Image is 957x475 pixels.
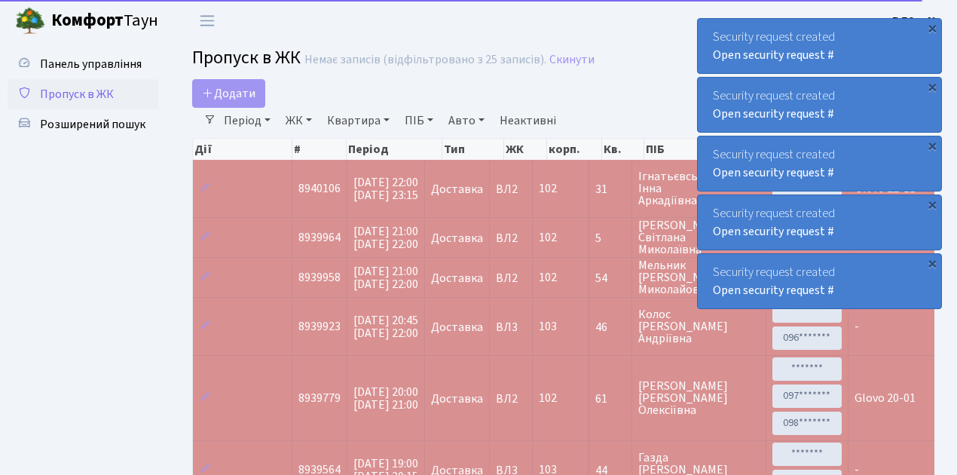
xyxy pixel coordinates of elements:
[298,230,341,247] span: 8939964
[353,263,418,293] span: [DATE] 21:00 [DATE] 22:00
[925,197,940,212] div: ×
[442,108,491,133] a: Авто
[698,19,941,73] div: Security request created
[698,195,941,250] div: Security request created
[193,139,292,160] th: Дії
[713,223,834,240] a: Open security request #
[855,391,916,407] span: Glovo 20-01
[15,6,45,36] img: logo.png
[595,183,625,195] span: 31
[321,108,396,133] a: Квартира
[192,79,265,108] a: Додати
[638,308,760,345] span: Колос [PERSON_NAME] Андріївна
[698,254,941,308] div: Security request created
[539,270,557,287] span: 102
[399,108,439,133] a: ПІБ
[353,312,418,342] span: [DATE] 20:45 [DATE] 22:00
[644,139,748,160] th: ПІБ
[602,139,644,160] th: Кв.
[8,49,158,79] a: Панель управління
[892,12,939,30] a: ВЛ2 -. К.
[496,393,526,405] span: ВЛ2
[8,109,158,139] a: Розширений пошук
[353,174,418,204] span: [DATE] 22:00 [DATE] 23:15
[539,391,557,407] span: 102
[925,79,940,94] div: ×
[638,380,760,416] span: [PERSON_NAME] [PERSON_NAME] Олексіївна
[304,53,546,67] div: Немає записів (відфільтровано з 25 записів).
[298,391,341,407] span: 8939779
[925,20,940,35] div: ×
[431,232,483,244] span: Доставка
[855,319,859,336] span: -
[713,164,834,181] a: Open security request #
[595,232,625,244] span: 5
[638,219,760,256] span: [PERSON_NAME] Світлана Миколаївна
[192,44,301,71] span: Пропуск в ЖК
[8,79,158,109] a: Пропуск в ЖК
[40,116,145,133] span: Розширений пошук
[595,272,625,284] span: 54
[595,321,625,333] span: 46
[547,139,602,160] th: корп.
[218,108,277,133] a: Період
[431,183,483,195] span: Доставка
[539,230,557,247] span: 102
[496,321,526,333] span: ВЛ3
[925,256,940,271] div: ×
[202,85,255,102] span: Додати
[539,319,557,336] span: 103
[292,139,347,160] th: #
[442,139,504,160] th: Тип
[539,181,557,198] span: 102
[494,108,562,133] a: Неактивні
[353,223,418,253] span: [DATE] 21:00 [DATE] 22:00
[713,47,834,63] a: Open security request #
[496,183,526,195] span: ВЛ2
[638,259,760,296] span: Мельник [PERSON_NAME] Миколайович
[638,170,760,207] span: Ігнатьєвська Інна Аркадіївна
[353,384,418,413] span: [DATE] 20:00 [DATE] 21:00
[504,139,547,160] th: ЖК
[347,139,442,160] th: Період
[298,319,341,336] span: 8939923
[280,108,318,133] a: ЖК
[925,138,940,153] div: ×
[431,272,483,284] span: Доставка
[188,8,226,33] button: Переключити навігацію
[40,56,142,72] span: Панель управління
[698,78,941,132] div: Security request created
[595,393,625,405] span: 61
[698,136,941,191] div: Security request created
[549,53,595,67] a: Скинути
[431,393,483,405] span: Доставка
[51,8,158,34] span: Таун
[713,106,834,122] a: Open security request #
[892,13,939,29] b: ВЛ2 -. К.
[713,282,834,299] a: Open security request #
[298,270,341,287] span: 8939958
[431,321,483,333] span: Доставка
[51,8,124,32] b: Комфорт
[298,181,341,198] span: 8940106
[496,232,526,244] span: ВЛ2
[40,86,114,103] span: Пропуск в ЖК
[496,272,526,284] span: ВЛ2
